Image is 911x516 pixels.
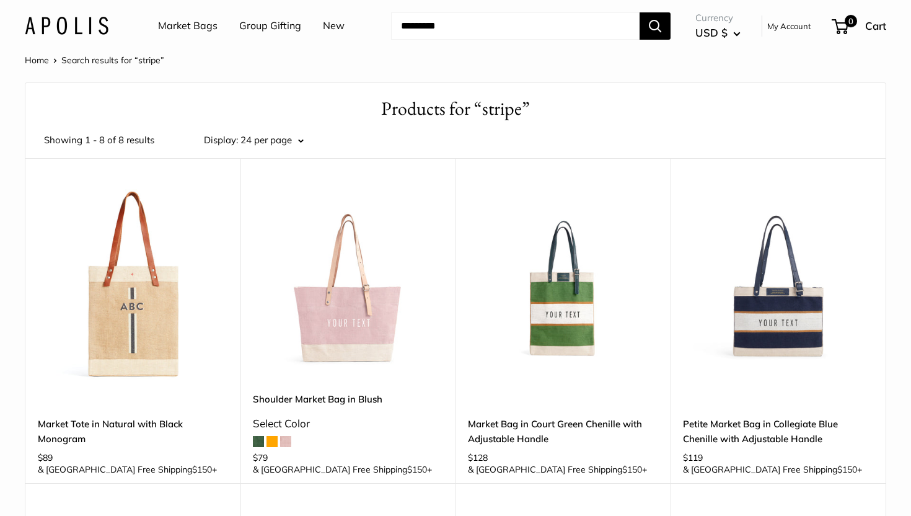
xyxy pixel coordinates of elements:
span: $119 [683,452,703,463]
span: 24 per page [240,134,292,146]
span: Search results for “stripe” [61,55,164,66]
span: $150 [622,464,642,475]
span: $89 [38,452,53,463]
span: USD $ [695,26,728,39]
a: Shoulder Market Bag in BlushShoulder Market Bag in Blush [253,189,443,380]
span: & [GEOGRAPHIC_DATA] Free Shipping + [468,465,647,474]
a: My Account [767,19,811,33]
img: description_Our very first Chenille-Jute Market bag [468,189,658,380]
a: 0 Cart [833,16,886,36]
a: Market Bags [158,17,218,35]
a: description_Our very first Chenille-Jute Market bagMarket Bag in Court Green Chenille with Adjust... [468,189,658,380]
a: description_Our very first Chenille-Jute Market bagPetite Market Bag in Collegiate Blue Chenille ... [683,189,873,380]
a: Group Gifting [239,17,301,35]
span: $150 [192,464,212,475]
span: $128 [468,452,488,463]
a: Home [25,55,49,66]
a: New [323,17,345,35]
h1: Products for “stripe” [44,96,867,122]
span: & [GEOGRAPHIC_DATA] Free Shipping + [683,465,862,474]
button: 24 per page [240,131,304,149]
span: Cart [865,19,886,32]
div: Select Color [253,414,443,434]
nav: Breadcrumb [25,52,164,68]
label: Display: [204,131,238,149]
span: & [GEOGRAPHIC_DATA] Free Shipping + [38,465,217,474]
img: description_Our very first Chenille-Jute Market bag [683,189,873,380]
span: & [GEOGRAPHIC_DATA] Free Shipping + [253,465,432,474]
a: Market Tote in Natural with Black Monogram [38,417,228,446]
span: $150 [837,464,857,475]
span: Currency [695,9,741,27]
a: Market Bag in Court Green Chenille with Adjustable Handle [468,417,658,446]
span: 0 [845,15,857,27]
button: USD $ [695,23,741,43]
span: $150 [407,464,427,475]
img: description_Make it yours with custom monogram printed text. [38,189,228,380]
a: description_Make it yours with custom monogram printed text.Market Tote in Natural with Black Mon... [38,189,228,380]
span: Showing 1 - 8 of 8 results [44,131,154,149]
button: Search [640,12,671,40]
span: $79 [253,452,268,463]
a: Shoulder Market Bag in Blush [253,392,443,406]
img: Shoulder Market Bag in Blush [253,189,443,380]
img: Apolis [25,17,108,35]
a: Petite Market Bag in Collegiate Blue Chenille with Adjustable Handle [683,417,873,446]
input: Search... [391,12,640,40]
